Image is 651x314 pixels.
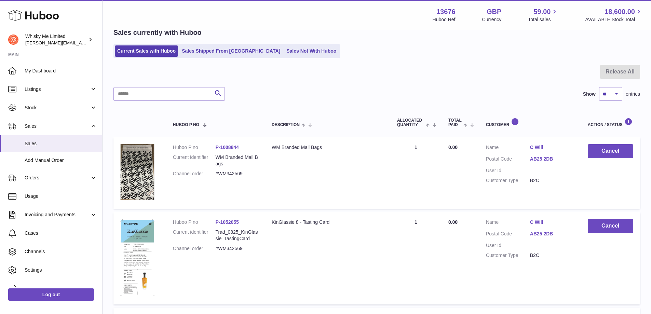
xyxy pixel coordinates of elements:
[433,16,456,23] div: Huboo Ref
[25,175,90,181] span: Orders
[25,33,87,46] div: Whisky Me Limited
[448,118,462,127] span: Total paid
[173,144,216,151] dt: Huboo P no
[215,219,239,225] a: P-1052055
[215,245,258,252] dd: #WM342569
[120,219,154,296] img: 1752740623.png
[588,144,633,158] button: Cancel
[390,137,442,209] td: 1
[8,35,18,45] img: frances@whiskyshop.com
[530,156,574,162] a: AB25 2DB
[25,68,97,74] span: My Dashboard
[215,229,258,242] dd: Trad_0825_KinGlassie_TastingCard
[113,28,202,37] h2: Sales currently with Huboo
[486,118,574,127] div: Customer
[173,229,216,242] dt: Current identifier
[25,285,97,292] span: Returns
[397,118,424,127] span: ALLOCATED Quantity
[215,170,258,177] dd: #WM342569
[272,123,300,127] span: Description
[626,91,640,97] span: entries
[448,145,458,150] span: 0.00
[173,154,216,167] dt: Current identifier
[486,177,530,184] dt: Customer Type
[215,145,239,150] a: P-1008844
[215,154,258,167] dd: WM Branded Mail Bags
[25,86,90,93] span: Listings
[530,252,574,259] dd: B2C
[486,167,530,174] dt: User Id
[25,40,137,45] span: [PERSON_NAME][EMAIL_ADDRESS][DOMAIN_NAME]
[588,118,633,127] div: Action / Status
[25,140,97,147] span: Sales
[25,157,97,164] span: Add Manual Order
[25,211,90,218] span: Invoicing and Payments
[585,7,643,23] a: 18,600.00 AVAILABLE Stock Total
[448,219,458,225] span: 0.00
[487,7,501,16] strong: GBP
[530,177,574,184] dd: B2C
[8,288,94,301] a: Log out
[528,7,558,23] a: 59.00 Total sales
[173,245,216,252] dt: Channel order
[25,105,90,111] span: Stock
[120,144,154,200] img: 1725358317.png
[436,7,456,16] strong: 13676
[390,212,442,305] td: 1
[25,193,97,200] span: Usage
[486,156,530,164] dt: Postal Code
[533,7,551,16] span: 59.00
[588,219,633,233] button: Cancel
[482,16,502,23] div: Currency
[605,7,635,16] span: 18,600.00
[25,248,97,255] span: Channels
[530,231,574,237] a: AB25 2DB
[284,45,339,57] a: Sales Not With Huboo
[585,16,643,23] span: AVAILABLE Stock Total
[25,123,90,129] span: Sales
[173,123,199,127] span: Huboo P no
[486,252,530,259] dt: Customer Type
[272,219,383,226] div: KinGlassie 8 - Tasting Card
[528,16,558,23] span: Total sales
[530,219,574,226] a: C Will
[25,230,97,236] span: Cases
[115,45,178,57] a: Current Sales with Huboo
[179,45,283,57] a: Sales Shipped From [GEOGRAPHIC_DATA]
[486,219,530,227] dt: Name
[272,144,383,151] div: WM Branded Mail Bags
[486,242,530,249] dt: User Id
[486,231,530,239] dt: Postal Code
[530,144,574,151] a: C Will
[173,219,216,226] dt: Huboo P no
[173,170,216,177] dt: Channel order
[583,91,596,97] label: Show
[25,267,97,273] span: Settings
[486,144,530,152] dt: Name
